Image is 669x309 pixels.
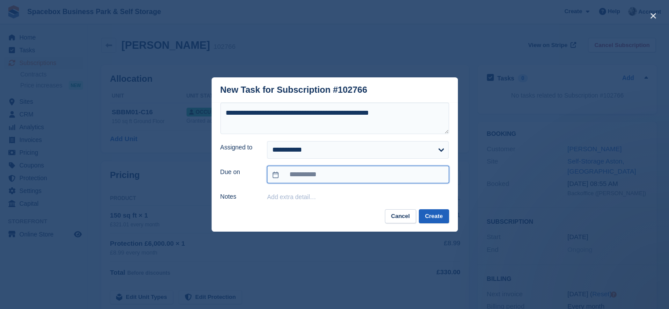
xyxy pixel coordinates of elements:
div: New Task for Subscription #102766 [220,85,367,95]
button: Create [419,209,449,224]
button: Cancel [385,209,416,224]
label: Notes [220,192,257,201]
label: Due on [220,167,257,177]
button: close [646,9,660,23]
button: Add extra detail… [267,193,316,200]
label: Assigned to [220,143,257,152]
